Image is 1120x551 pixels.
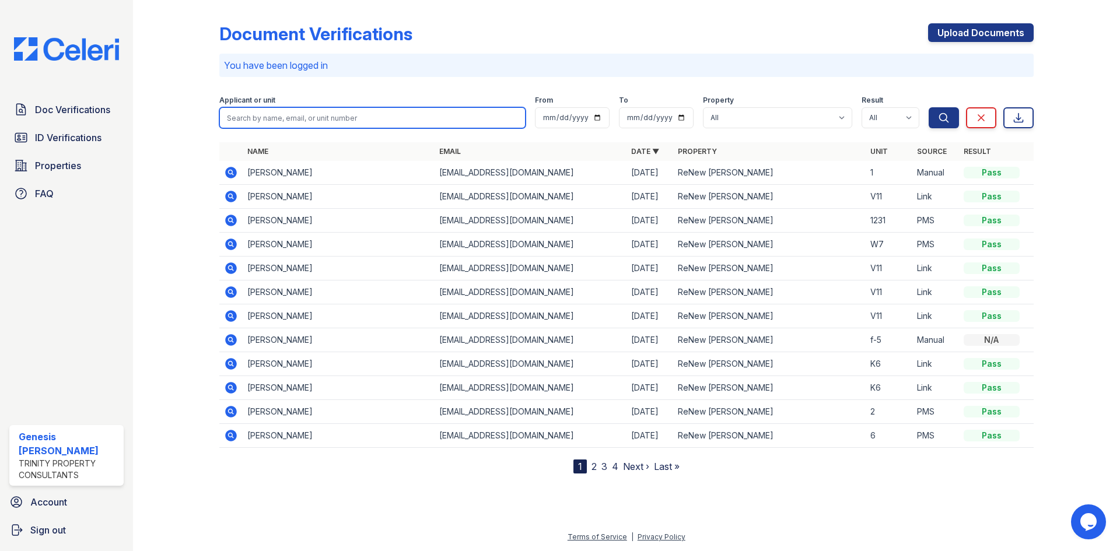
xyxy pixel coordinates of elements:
a: ID Verifications [9,126,124,149]
td: [DATE] [626,376,673,400]
a: Unit [870,147,888,156]
td: PMS [912,400,959,424]
td: 6 [866,424,912,448]
label: From [535,96,553,105]
td: 1 [866,161,912,185]
span: Properties [35,159,81,173]
td: [DATE] [626,328,673,352]
div: Pass [964,358,1020,370]
div: Pass [964,238,1020,250]
div: Pass [964,262,1020,274]
a: Name [247,147,268,156]
td: [DATE] [626,209,673,233]
td: [DATE] [626,400,673,424]
td: [DATE] [626,161,673,185]
td: [PERSON_NAME] [243,400,435,424]
div: 1 [573,459,587,473]
a: Account [5,490,128,514]
input: Search by name, email, or unit number [219,107,526,128]
a: Email [439,147,461,156]
td: PMS [912,424,959,448]
a: Properties [9,154,124,177]
td: V11 [866,304,912,328]
td: ReNew [PERSON_NAME] [673,233,865,257]
td: ReNew [PERSON_NAME] [673,424,865,448]
td: ReNew [PERSON_NAME] [673,400,865,424]
td: [PERSON_NAME] [243,304,435,328]
a: FAQ [9,182,124,205]
td: [EMAIL_ADDRESS][DOMAIN_NAME] [435,328,626,352]
a: Property [678,147,717,156]
td: K6 [866,376,912,400]
td: [EMAIL_ADDRESS][DOMAIN_NAME] [435,280,626,304]
div: Pass [964,310,1020,322]
td: [PERSON_NAME] [243,257,435,280]
td: [DATE] [626,233,673,257]
a: 4 [612,461,618,472]
td: [DATE] [626,352,673,376]
td: V11 [866,257,912,280]
div: | [631,532,633,541]
td: Link [912,280,959,304]
div: Pass [964,286,1020,298]
span: Doc Verifications [35,103,110,117]
a: Result [964,147,991,156]
span: ID Verifications [35,131,101,145]
label: Property [703,96,734,105]
td: K6 [866,352,912,376]
a: Upload Documents [928,23,1034,42]
a: Next › [623,461,649,472]
a: Source [917,147,947,156]
a: Doc Verifications [9,98,124,121]
td: ReNew [PERSON_NAME] [673,209,865,233]
td: PMS [912,209,959,233]
td: [EMAIL_ADDRESS][DOMAIN_NAME] [435,209,626,233]
div: Pass [964,430,1020,441]
td: [PERSON_NAME] [243,376,435,400]
p: You have been logged in [224,58,1029,72]
div: Pass [964,191,1020,202]
a: Date ▼ [631,147,659,156]
a: Terms of Service [568,532,627,541]
div: Pass [964,215,1020,226]
td: ReNew [PERSON_NAME] [673,328,865,352]
span: FAQ [35,187,54,201]
td: [EMAIL_ADDRESS][DOMAIN_NAME] [435,304,626,328]
td: [DATE] [626,424,673,448]
td: [PERSON_NAME] [243,185,435,209]
td: [DATE] [626,185,673,209]
td: Manual [912,328,959,352]
td: ReNew [PERSON_NAME] [673,257,865,280]
td: [PERSON_NAME] [243,209,435,233]
div: Pass [964,382,1020,394]
td: [EMAIL_ADDRESS][DOMAIN_NAME] [435,257,626,280]
td: ReNew [PERSON_NAME] [673,280,865,304]
img: CE_Logo_Blue-a8612792a0a2168367f1c8372b55b34899dd931a85d93a1a3d3e32e68fde9ad4.png [5,37,128,61]
td: V11 [866,185,912,209]
td: W7 [866,233,912,257]
td: Link [912,185,959,209]
td: Manual [912,161,959,185]
td: [PERSON_NAME] [243,161,435,185]
td: [DATE] [626,304,673,328]
td: [EMAIL_ADDRESS][DOMAIN_NAME] [435,352,626,376]
td: Link [912,376,959,400]
div: Trinity Property Consultants [19,458,119,481]
a: Privacy Policy [638,532,685,541]
td: ReNew [PERSON_NAME] [673,352,865,376]
td: [DATE] [626,280,673,304]
label: Applicant or unit [219,96,275,105]
a: 2 [591,461,597,472]
a: Last » [654,461,680,472]
span: Sign out [30,523,66,537]
label: Result [862,96,883,105]
td: 1231 [866,209,912,233]
td: [EMAIL_ADDRESS][DOMAIN_NAME] [435,233,626,257]
td: [PERSON_NAME] [243,233,435,257]
td: ReNew [PERSON_NAME] [673,185,865,209]
td: f-5 [866,328,912,352]
a: 3 [601,461,607,472]
button: Sign out [5,518,128,542]
td: PMS [912,233,959,257]
td: [EMAIL_ADDRESS][DOMAIN_NAME] [435,161,626,185]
